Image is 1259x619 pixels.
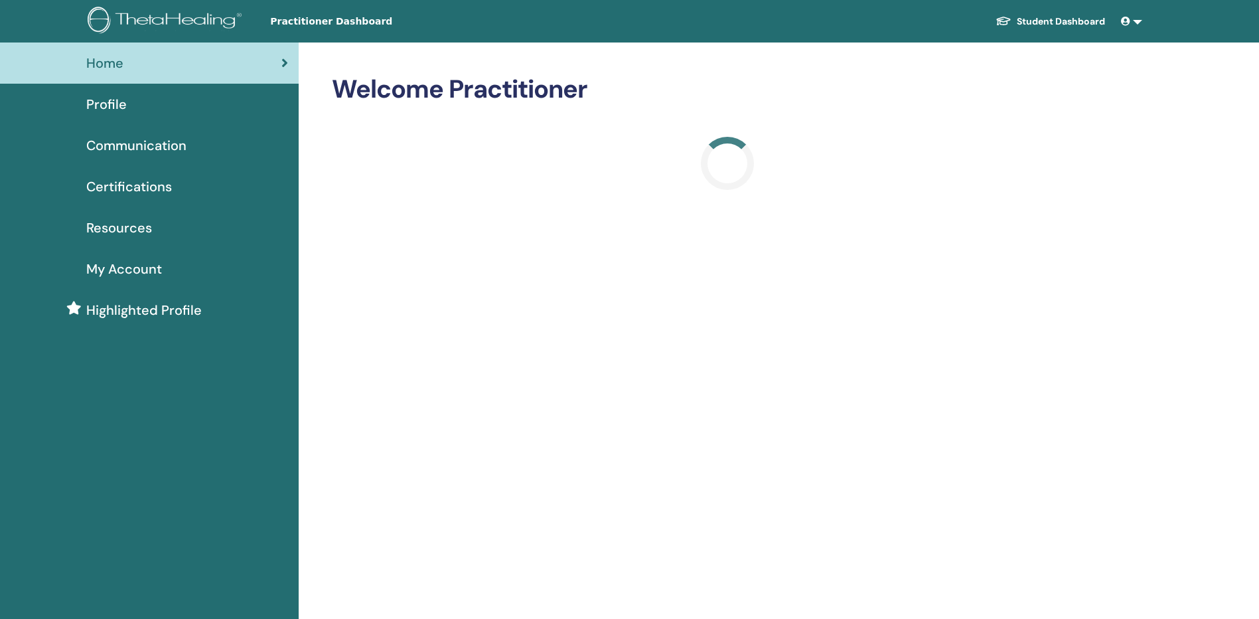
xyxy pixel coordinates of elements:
[86,53,123,73] span: Home
[86,94,127,114] span: Profile
[86,259,162,279] span: My Account
[86,135,186,155] span: Communication
[86,300,202,320] span: Highlighted Profile
[86,218,152,238] span: Resources
[86,177,172,197] span: Certifications
[332,74,1124,105] h2: Welcome Practitioner
[996,15,1011,27] img: graduation-cap-white.svg
[270,15,469,29] span: Practitioner Dashboard
[985,9,1116,34] a: Student Dashboard
[88,7,246,37] img: logo.png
